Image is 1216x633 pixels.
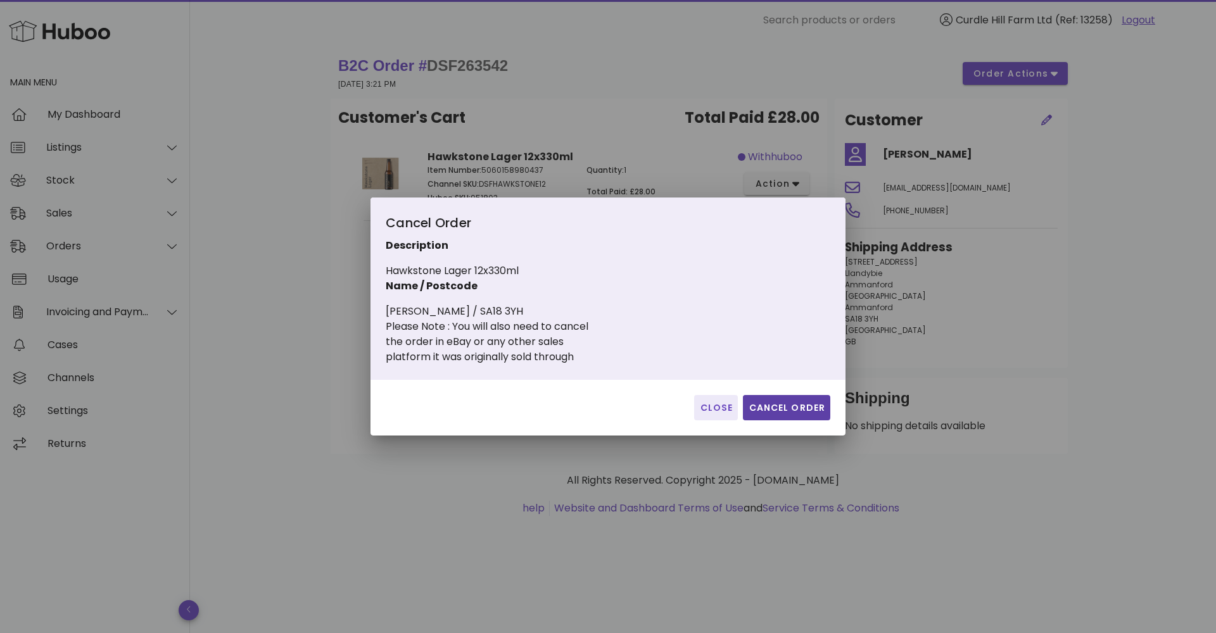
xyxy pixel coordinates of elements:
[699,401,733,415] span: Close
[743,395,830,420] button: Cancel Order
[386,213,670,238] div: Cancel Order
[694,395,738,420] button: Close
[386,238,670,253] p: Description
[386,213,670,365] div: Hawkstone Lager 12x330ml [PERSON_NAME] / SA18 3YH
[386,319,670,365] div: Please Note : You will also need to cancel the order in eBay or any other sales platform it was o...
[386,279,670,294] p: Name / Postcode
[748,401,825,415] span: Cancel Order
